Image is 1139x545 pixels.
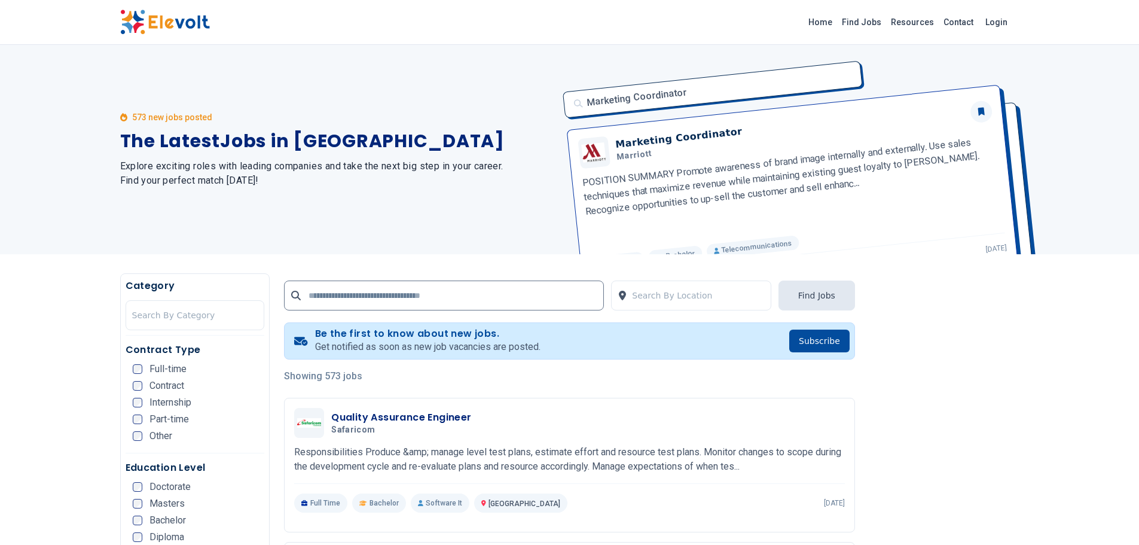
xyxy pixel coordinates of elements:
[824,498,845,508] p: [DATE]
[294,445,845,474] p: Responsibilities Produce &amp; manage level test plans, estimate effort and resource test plans. ...
[133,398,142,407] input: Internship
[837,13,886,32] a: Find Jobs
[133,516,142,525] input: Bachelor
[126,461,265,475] h5: Education Level
[149,482,191,492] span: Doctorate
[133,431,142,441] input: Other
[939,13,978,32] a: Contact
[149,532,184,542] span: Diploma
[149,415,189,424] span: Part-time
[886,13,939,32] a: Resources
[297,418,321,428] img: Safaricom
[315,328,541,340] h4: Be the first to know about new jobs.
[133,415,142,424] input: Part-time
[315,340,541,354] p: Get notified as soon as new job vacancies are posted.
[149,364,187,374] span: Full-time
[126,279,265,293] h5: Category
[331,425,375,436] span: Safaricom
[133,532,142,542] input: Diploma
[120,159,555,188] h2: Explore exciting roles with leading companies and take the next big step in your career. Find you...
[120,130,555,152] h1: The Latest Jobs in [GEOGRAPHIC_DATA]
[133,499,142,509] input: Masters
[411,494,469,513] p: Software It
[120,10,210,35] img: Elevolt
[149,499,185,509] span: Masters
[488,500,560,508] span: [GEOGRAPHIC_DATA]
[126,343,265,357] h5: Contract Type
[149,516,186,525] span: Bachelor
[284,369,855,383] p: Showing 573 jobs
[132,111,212,123] p: 573 new jobs posted
[294,408,845,513] a: SafaricomQuality Assurance EngineerSafaricomResponsibilities Produce &amp; manage level test plan...
[149,431,172,441] span: Other
[149,381,184,391] span: Contract
[804,13,837,32] a: Home
[133,482,142,492] input: Doctorate
[331,410,471,425] h3: Quality Assurance Engineer
[133,364,142,374] input: Full-time
[789,330,850,352] button: Subscribe
[149,398,191,407] span: Internship
[978,10,1015,34] a: Login
[370,498,399,508] span: Bachelor
[778,281,855,310] button: Find Jobs
[1079,488,1139,545] iframe: Chat Widget
[133,381,142,391] input: Contract
[294,494,347,513] p: Full Time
